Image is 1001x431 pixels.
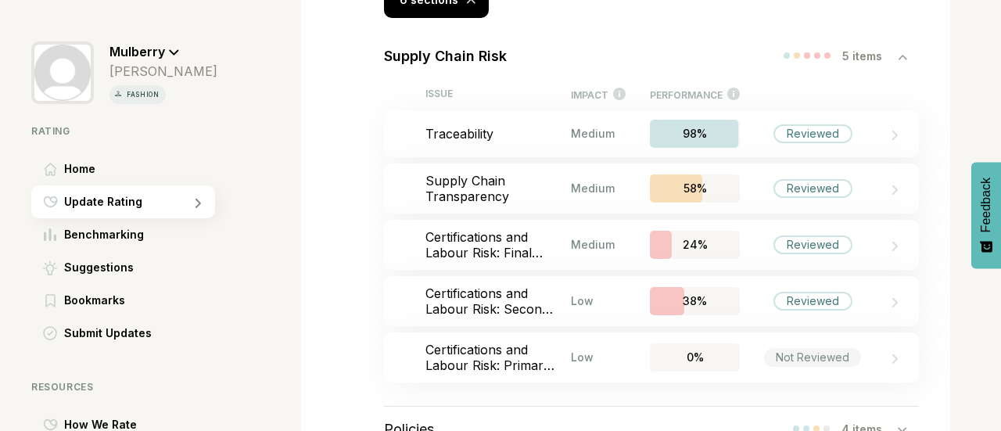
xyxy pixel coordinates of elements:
p: Supply Chain Transparency [425,173,571,204]
p: fashion [124,88,163,101]
h3: Supply Chain Risk [384,48,507,64]
a: BenchmarkingBenchmarking [31,218,217,251]
img: vertical icon [113,88,124,99]
div: Reviewed [773,179,852,198]
img: How We Rate [43,418,58,431]
div: [PERSON_NAME] [109,63,217,79]
div: 24% [650,231,740,259]
p: Certifications and Labour Risk: Final Stage [425,229,571,260]
a: HomeHome [31,153,217,185]
div: PERFORMANCE [650,88,740,101]
div: Reviewed [773,124,852,143]
div: Medium [571,181,626,195]
div: Low [571,294,626,307]
span: Submit Updates [64,324,152,343]
div: 0% [650,343,740,372]
img: Bookmarks [45,294,56,307]
span: Mulberry [109,44,165,59]
span: Update Rating [64,192,142,211]
div: Reviewed [773,292,852,311]
div: 5 items [842,49,898,63]
div: ISSUE [425,88,571,101]
img: Benchmarking [44,228,56,241]
a: SuggestionsSuggestions [31,251,217,284]
div: Not Reviewed [764,348,861,367]
div: 58% [650,174,740,203]
p: Certifications and Labour Risk: Second Stage [425,286,571,317]
img: Suggestions [43,260,57,275]
div: Medium [571,127,626,140]
iframe: Website support platform help button [932,362,985,415]
button: Feedback - Show survey [971,162,1001,268]
a: Submit UpdatesSubmit Updates [31,317,217,350]
div: Reviewed [773,235,852,254]
img: Submit Updates [43,326,57,340]
img: Home [44,163,57,176]
p: Certifications and Labour Risk: Primary Stage [425,342,571,373]
span: Benchmarking [64,225,144,244]
img: Update Rating [43,196,58,208]
span: Feedback [979,178,993,232]
span: Bookmarks [64,291,125,310]
div: Low [571,350,626,364]
a: BookmarksBookmarks [31,284,217,317]
a: Update RatingUpdate Rating [31,185,217,218]
p: Traceability [425,126,571,142]
div: Medium [571,238,626,251]
div: Rating [31,125,217,137]
span: Home [64,160,95,178]
div: Resources [31,381,217,393]
div: 98% [650,120,740,148]
div: 38% [650,287,740,315]
span: Suggestions [64,258,134,277]
div: IMPACT [571,88,626,101]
